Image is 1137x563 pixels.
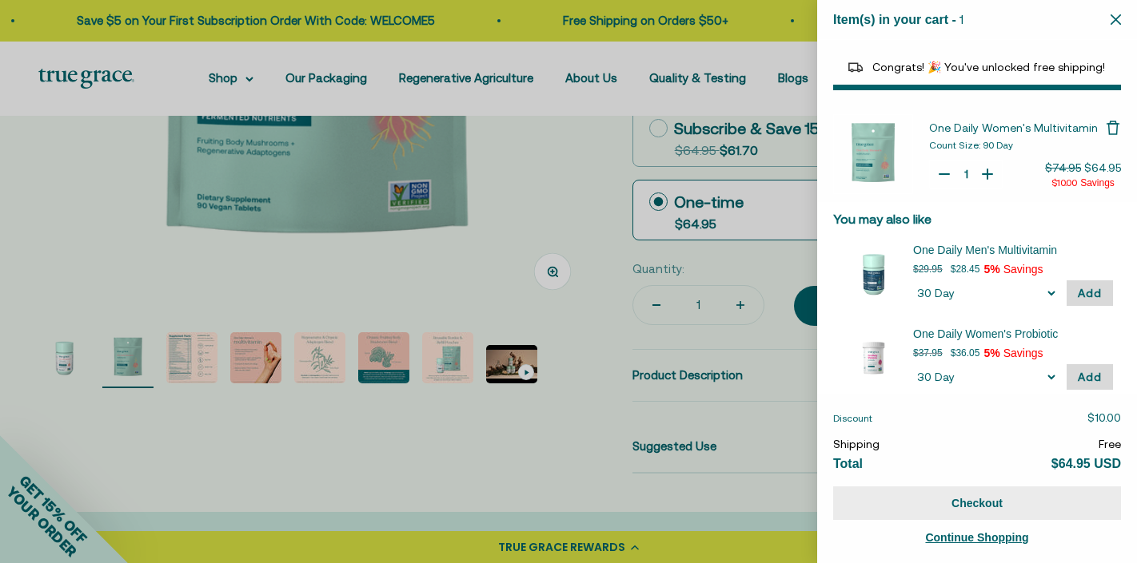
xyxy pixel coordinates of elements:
span: Shipping [833,438,880,450]
span: One Daily Women's Multivitamin [929,121,1098,134]
button: Close [1111,12,1121,27]
span: Item(s) in your cart - [833,13,956,26]
input: Quantity for One Daily Women's Multivitamin [958,166,974,182]
a: Continue Shopping [833,528,1121,547]
img: Reward bar icon image [846,57,865,77]
span: Add [1078,371,1102,383]
span: $64.95 USD [1051,457,1121,470]
span: Savings [1003,263,1043,276]
img: 30 Day [841,326,905,390]
div: One Daily Men's Multivitamin [913,242,1113,258]
span: You may also like [833,212,932,226]
p: $37.95 [913,345,943,361]
span: 5% [983,347,999,359]
span: Savings [1080,177,1115,188]
span: $10.00 [1087,411,1121,424]
button: Remove One Daily Women's Multivitamin [1105,120,1121,136]
button: Add [1067,280,1113,306]
span: Count Size: 90 Day [929,140,1013,151]
p: $28.45 [951,261,980,277]
span: One Daily Women's Probiotic [913,326,1093,342]
span: Add [1078,287,1102,299]
span: Discount [833,413,872,424]
span: One Daily Men's Multivitamin [913,242,1093,258]
img: 30 Day [841,242,905,306]
span: Savings [1003,347,1043,359]
span: Congrats! 🎉 You've unlocked free shipping! [872,61,1105,73]
button: Add [1067,364,1113,390]
a: One Daily Women's Multivitamin [929,120,1105,136]
img: One Daily Women&#39;s Multivitamin - 90 Day [833,114,913,194]
button: Checkout [833,486,1121,520]
span: Continue Shopping [925,531,1028,544]
div: One Daily Women's Probiotic [913,326,1113,342]
span: Total [833,457,863,470]
span: 5% [983,263,999,276]
span: Free [1099,438,1121,450]
span: 1 [959,12,963,26]
span: $10.00 [1051,177,1077,188]
span: $74.95 [1045,161,1081,174]
p: $36.05 [951,345,980,361]
span: $64.95 [1084,161,1121,174]
p: $29.95 [913,261,943,277]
